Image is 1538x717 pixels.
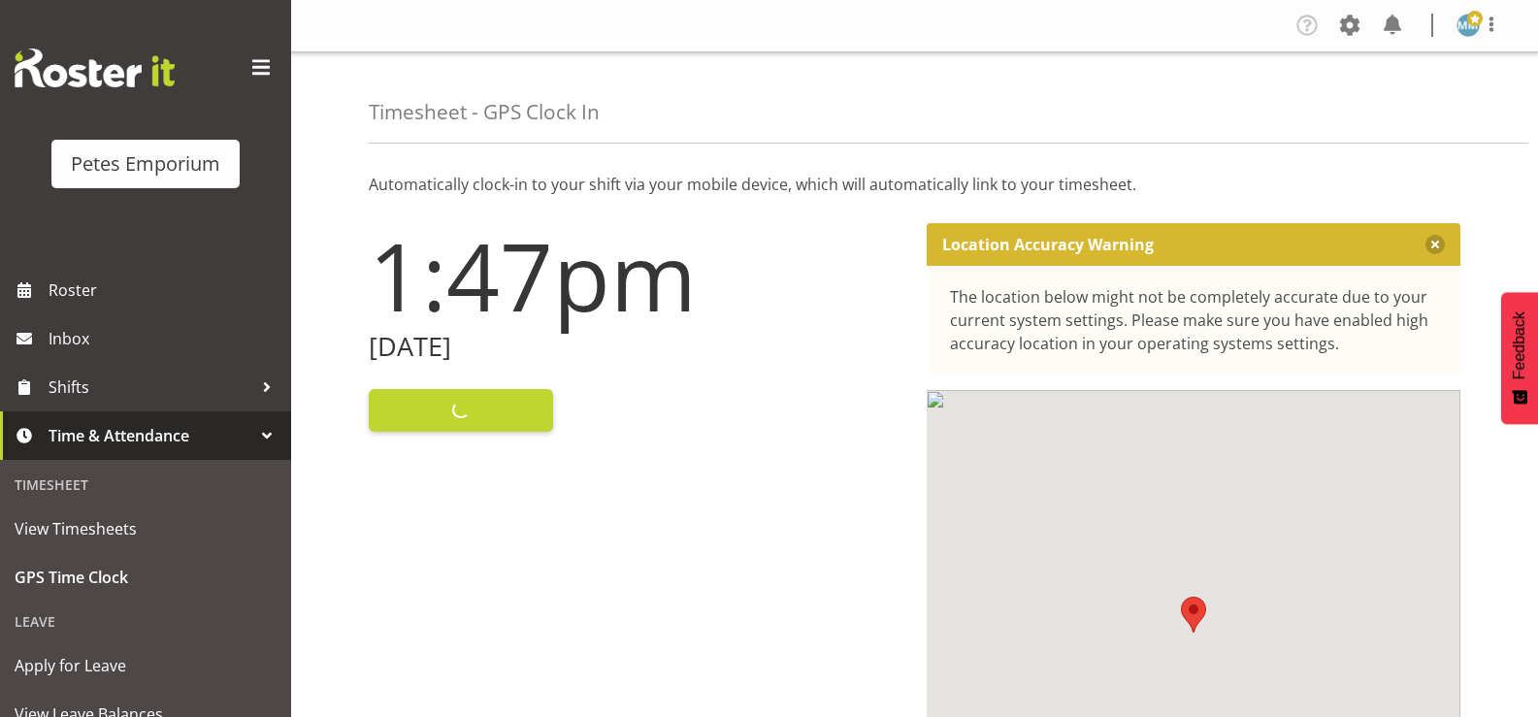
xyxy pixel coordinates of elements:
img: Rosterit website logo [15,49,175,87]
a: View Timesheets [5,505,286,553]
h1: 1:47pm [369,223,903,328]
span: View Timesheets [15,514,277,543]
div: Timesheet [5,465,286,505]
button: Feedback - Show survey [1501,292,1538,424]
div: Leave [5,602,286,641]
span: Roster [49,276,281,305]
span: Inbox [49,324,281,353]
h4: Timesheet - GPS Clock In [369,101,600,123]
span: Time & Attendance [49,421,252,450]
span: Feedback [1511,311,1528,379]
h2: [DATE] [369,332,903,362]
img: mandy-mosley3858.jpg [1456,14,1480,37]
div: The location below might not be completely accurate due to your current system settings. Please m... [950,285,1438,355]
div: Petes Emporium [71,149,220,179]
span: Shifts [49,373,252,402]
p: Automatically clock-in to your shift via your mobile device, which will automatically link to you... [369,173,1460,196]
a: GPS Time Clock [5,553,286,602]
span: Apply for Leave [15,651,277,680]
span: GPS Time Clock [15,563,277,592]
button: Close message [1425,235,1445,254]
a: Apply for Leave [5,641,286,690]
p: Location Accuracy Warning [942,235,1154,254]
